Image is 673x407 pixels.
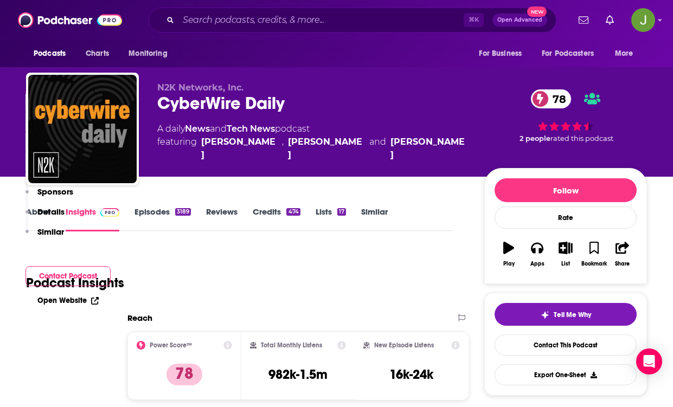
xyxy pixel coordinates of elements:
[261,341,322,349] h2: Total Monthly Listens
[227,124,275,134] a: Tech News
[495,178,637,202] button: Follow
[495,364,637,385] button: Export One-Sheet
[157,82,243,93] span: N2K Networks, Inc.
[542,46,594,61] span: For Podcasters
[18,10,122,30] img: Podchaser - Follow, Share and Rate Podcasts
[581,261,607,267] div: Bookmark
[636,348,662,374] div: Open Intercom Messenger
[615,46,633,61] span: More
[541,311,549,319] img: tell me why sparkle
[369,135,386,161] span: and
[149,8,556,33] div: Search podcasts, credits, & more...
[479,46,522,61] span: For Business
[185,124,210,134] a: News
[157,122,467,161] div: A daily podcast
[134,206,191,231] a: Episodes3189
[527,7,547,17] span: New
[608,235,637,274] button: Share
[464,13,484,27] span: ⌘ K
[495,235,523,274] button: Play
[253,206,300,231] a: Credits474
[288,135,364,161] a: Rick Howard
[37,227,64,237] p: Similar
[210,124,227,134] span: and
[520,134,550,143] span: 2 people
[580,235,608,274] button: Bookmark
[166,364,202,385] p: 78
[542,89,572,108] span: 78
[25,227,64,247] button: Similar
[607,43,647,64] button: open menu
[201,135,278,161] a: Dave Bittner
[286,208,300,216] div: 474
[374,341,434,349] h2: New Episode Listens
[26,43,80,64] button: open menu
[497,17,542,23] span: Open Advanced
[554,311,591,319] span: Tell Me Why
[361,206,388,231] a: Similar
[601,11,618,29] a: Show notifications dropdown
[316,206,346,231] a: Lists17
[268,366,328,383] h3: 982k-1.5m
[206,206,238,231] a: Reviews
[25,206,65,227] button: Details
[37,206,65,217] p: Details
[129,46,167,61] span: Monitoring
[503,261,515,267] div: Play
[389,366,433,383] h3: 16k-24k
[615,261,630,267] div: Share
[530,261,544,267] div: Apps
[535,43,610,64] button: open menu
[495,206,637,229] div: Rate
[282,135,284,161] span: ,
[178,11,464,29] input: Search podcasts, credits, & more...
[86,46,109,61] span: Charts
[337,208,346,216] div: 17
[157,135,467,161] span: featuring
[79,43,116,64] a: Charts
[631,8,655,32] span: Logged in as jon47193
[523,235,551,274] button: Apps
[25,266,111,286] button: Contact Podcast
[121,43,181,64] button: open menu
[28,75,137,183] img: CyberWire Daily
[631,8,655,32] img: User Profile
[471,43,535,64] button: open menu
[127,313,152,323] h2: Reach
[34,46,66,61] span: Podcasts
[531,89,572,108] a: 78
[631,8,655,32] button: Show profile menu
[37,296,99,305] a: Open Website
[495,303,637,326] button: tell me why sparkleTell Me Why
[150,341,192,349] h2: Power Score™
[574,11,593,29] a: Show notifications dropdown
[492,14,547,27] button: Open AdvancedNew
[550,134,613,143] span: rated this podcast
[175,208,191,216] div: 3189
[495,334,637,356] a: Contact This Podcast
[390,135,467,161] div: [PERSON_NAME]
[484,82,647,150] div: 78 2 peoplerated this podcast
[561,261,570,267] div: List
[552,235,580,274] button: List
